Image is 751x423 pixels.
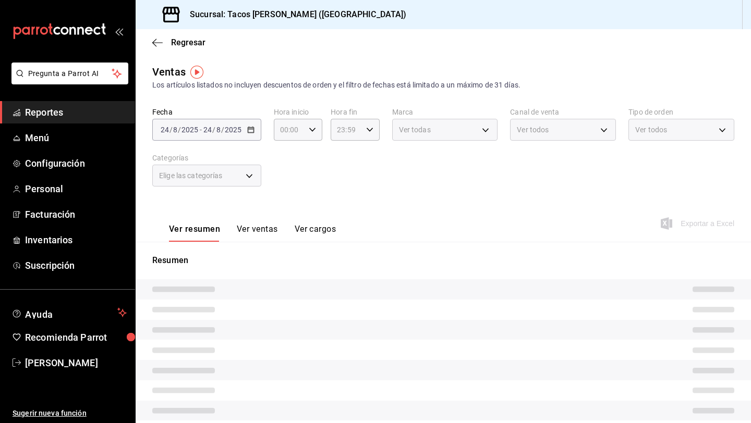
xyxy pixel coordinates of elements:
span: Ayuda [25,306,113,319]
button: Ver ventas [237,224,278,242]
label: Tipo de orden [628,108,734,116]
a: Pregunta a Parrot AI [7,76,128,86]
img: Tooltip marker [190,66,203,79]
span: Regresar [171,38,205,47]
label: Fecha [152,108,261,116]
button: Regresar [152,38,205,47]
button: Ver resumen [169,224,220,242]
div: Los artículos listados no incluyen descuentos de orden y el filtro de fechas está limitado a un m... [152,80,734,91]
span: [PERSON_NAME] [25,356,127,370]
label: Canal de venta [510,108,616,116]
span: Pregunta a Parrot AI [28,68,112,79]
div: navigation tabs [169,224,336,242]
input: ---- [181,126,199,134]
label: Hora inicio [274,108,322,116]
span: / [169,126,173,134]
div: Ventas [152,64,186,80]
input: ---- [224,126,242,134]
span: Configuración [25,156,127,170]
span: Inventarios [25,233,127,247]
span: Menú [25,131,127,145]
label: Marca [392,108,498,116]
label: Hora fin [331,108,379,116]
span: Elige las categorías [159,170,223,181]
input: -- [173,126,178,134]
label: Categorías [152,154,261,161]
button: open_drawer_menu [115,27,123,35]
span: Ver todas [399,125,431,135]
button: Pregunta a Parrot AI [11,63,128,84]
span: Reportes [25,105,127,119]
span: / [212,126,215,134]
input: -- [216,126,221,134]
span: Ver todos [635,125,667,135]
button: Ver cargos [295,224,336,242]
h3: Sucursal: Tacos [PERSON_NAME] ([GEOGRAPHIC_DATA]) [181,8,406,21]
span: - [200,126,202,134]
span: Personal [25,182,127,196]
span: Ver todos [517,125,549,135]
input: -- [160,126,169,134]
p: Resumen [152,254,734,267]
span: / [178,126,181,134]
span: Facturación [25,207,127,221]
span: Recomienda Parrot [25,330,127,344]
span: / [221,126,224,134]
span: Sugerir nueva función [13,408,127,419]
span: Suscripción [25,258,127,272]
input: -- [203,126,212,134]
